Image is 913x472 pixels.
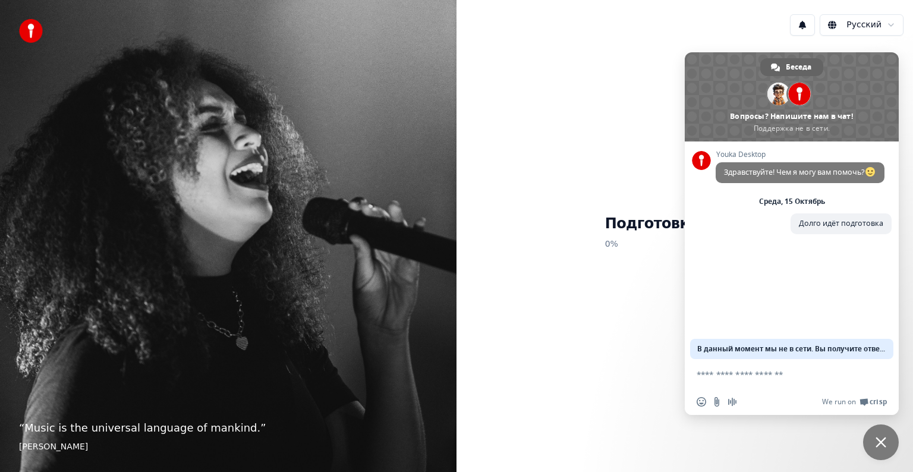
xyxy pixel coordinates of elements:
[19,441,437,453] footer: [PERSON_NAME]
[786,58,811,76] span: Беседа
[605,215,765,234] h1: Подготовка Youka
[724,167,876,177] span: Здравствуйте! Чем я могу вам помочь?
[759,198,825,205] div: Среда, 15 Октябрь
[760,58,823,76] div: Беседа
[697,397,706,407] span: Вставить emoji
[19,19,43,43] img: youka
[716,150,884,159] span: Youka Desktop
[605,234,765,255] p: 0 %
[799,218,883,228] span: Долго идёт подготовка
[697,339,886,359] span: В данный момент мы не в сети. Вы получите ответ на email.
[870,397,887,407] span: Crisp
[728,397,737,407] span: Запись аудиосообщения
[697,369,861,380] textarea: Отправьте сообщение...
[19,420,437,436] p: “ Music is the universal language of mankind. ”
[822,397,887,407] a: We run onCrisp
[863,424,899,460] div: Закрыть чат
[822,397,856,407] span: We run on
[712,397,722,407] span: Отправить файл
